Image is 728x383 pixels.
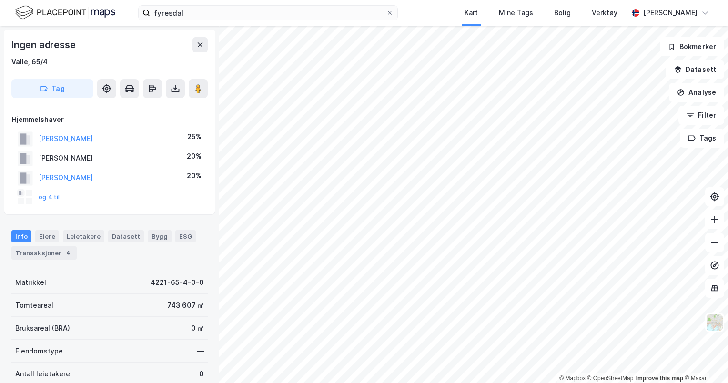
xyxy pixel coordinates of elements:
[15,4,115,21] img: logo.f888ab2527a4732fd821a326f86c7f29.svg
[680,337,728,383] div: Kontrollprogram for chat
[150,6,386,20] input: Søk på adresse, matrikkel, gårdeiere, leietakere eller personer
[15,368,70,380] div: Antall leietakere
[15,323,70,334] div: Bruksareal (BRA)
[554,7,571,19] div: Bolig
[680,129,724,148] button: Tags
[669,83,724,102] button: Analyse
[175,230,196,242] div: ESG
[660,37,724,56] button: Bokmerker
[11,230,31,242] div: Info
[15,300,53,311] div: Tomteareal
[39,152,93,164] div: [PERSON_NAME]
[680,337,728,383] iframe: Chat Widget
[197,345,204,357] div: —
[587,375,634,382] a: OpenStreetMap
[11,37,77,52] div: Ingen adresse
[15,345,63,357] div: Eiendomstype
[191,323,204,334] div: 0 ㎡
[151,277,204,288] div: 4221-65-4-0-0
[592,7,617,19] div: Verktøy
[11,79,93,98] button: Tag
[187,151,202,162] div: 20%
[148,230,172,242] div: Bygg
[11,56,48,68] div: Valle, 65/4
[559,375,586,382] a: Mapbox
[15,277,46,288] div: Matrikkel
[12,114,207,125] div: Hjemmelshaver
[63,230,104,242] div: Leietakere
[678,106,724,125] button: Filter
[706,313,724,332] img: Z
[199,368,204,380] div: 0
[187,131,202,142] div: 25%
[499,7,533,19] div: Mine Tags
[167,300,204,311] div: 743 607 ㎡
[636,375,683,382] a: Improve this map
[465,7,478,19] div: Kart
[63,248,73,258] div: 4
[35,230,59,242] div: Eiere
[11,246,77,260] div: Transaksjoner
[187,170,202,181] div: 20%
[108,230,144,242] div: Datasett
[666,60,724,79] button: Datasett
[643,7,698,19] div: [PERSON_NAME]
